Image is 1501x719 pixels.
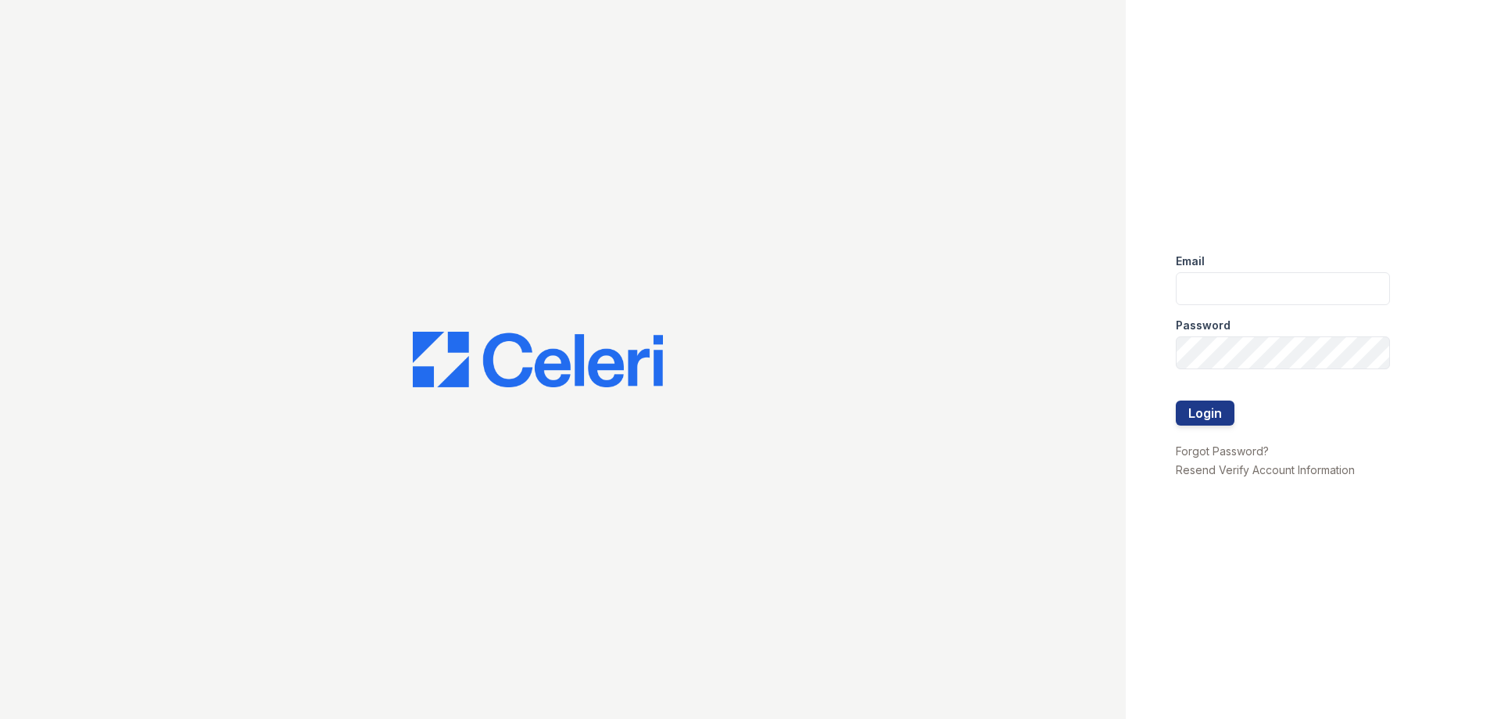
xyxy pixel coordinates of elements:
[1176,253,1205,269] label: Email
[413,332,663,388] img: CE_Logo_Blue-a8612792a0a2168367f1c8372b55b34899dd931a85d93a1a3d3e32e68fde9ad4.png
[1176,401,1234,426] button: Login
[1176,444,1269,458] a: Forgot Password?
[1176,318,1231,333] label: Password
[1176,463,1355,476] a: Resend Verify Account Information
